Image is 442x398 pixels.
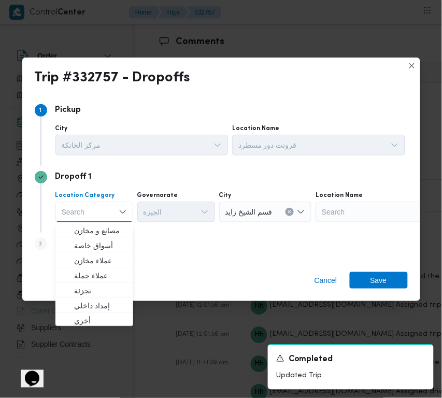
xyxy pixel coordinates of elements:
[55,298,133,313] button: إمداد داخلي
[74,270,127,282] span: عملاء جملة
[55,283,133,298] button: تجزئة
[62,139,101,150] span: مركز الخانكة
[55,124,68,133] label: City
[55,238,133,253] button: أسواق خاصة
[201,208,209,216] button: Open list of options
[55,223,133,238] button: مصانع و مخازن
[55,104,81,117] p: Pickup
[55,313,133,328] button: أخري
[38,174,44,180] svg: Step 2 is complete
[238,139,297,150] span: فرونت دور مسطرد
[370,272,387,289] span: Save
[35,70,191,87] div: Trip #332757 - Dropoffs
[74,285,127,297] span: تجزئة
[276,353,425,366] div: Notification
[55,268,133,283] button: عملاء جملة
[310,272,341,289] button: Cancel
[315,274,337,287] span: Cancel
[232,124,279,133] label: Location Name
[55,171,92,183] p: Dropoff 1
[297,208,305,216] button: Open list of options
[276,371,425,381] p: Updated Trip
[316,191,363,200] label: Location Name
[55,191,115,200] label: Location Category
[74,315,127,328] span: أخري
[74,225,127,237] span: مصانع و مخازن
[74,255,127,267] span: عملاء مخازن
[225,206,273,217] span: قسم الشيخ زايد
[119,208,127,216] button: Close list of options
[286,208,294,216] button: Clear input
[74,300,127,312] span: إمداد داخلي
[144,206,162,217] span: الجيزة
[406,60,418,72] button: Closes this modal window
[55,253,133,268] button: عملاء مخازن
[219,191,232,200] label: City
[39,241,42,247] span: 3
[40,107,42,113] span: 1
[391,141,399,149] button: Open list of options
[213,141,222,149] button: Open list of options
[350,272,408,289] button: Save
[137,191,178,200] label: Governorate
[10,357,44,388] iframe: chat widget
[289,354,333,366] span: Completed
[74,240,127,252] span: أسواق خاصة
